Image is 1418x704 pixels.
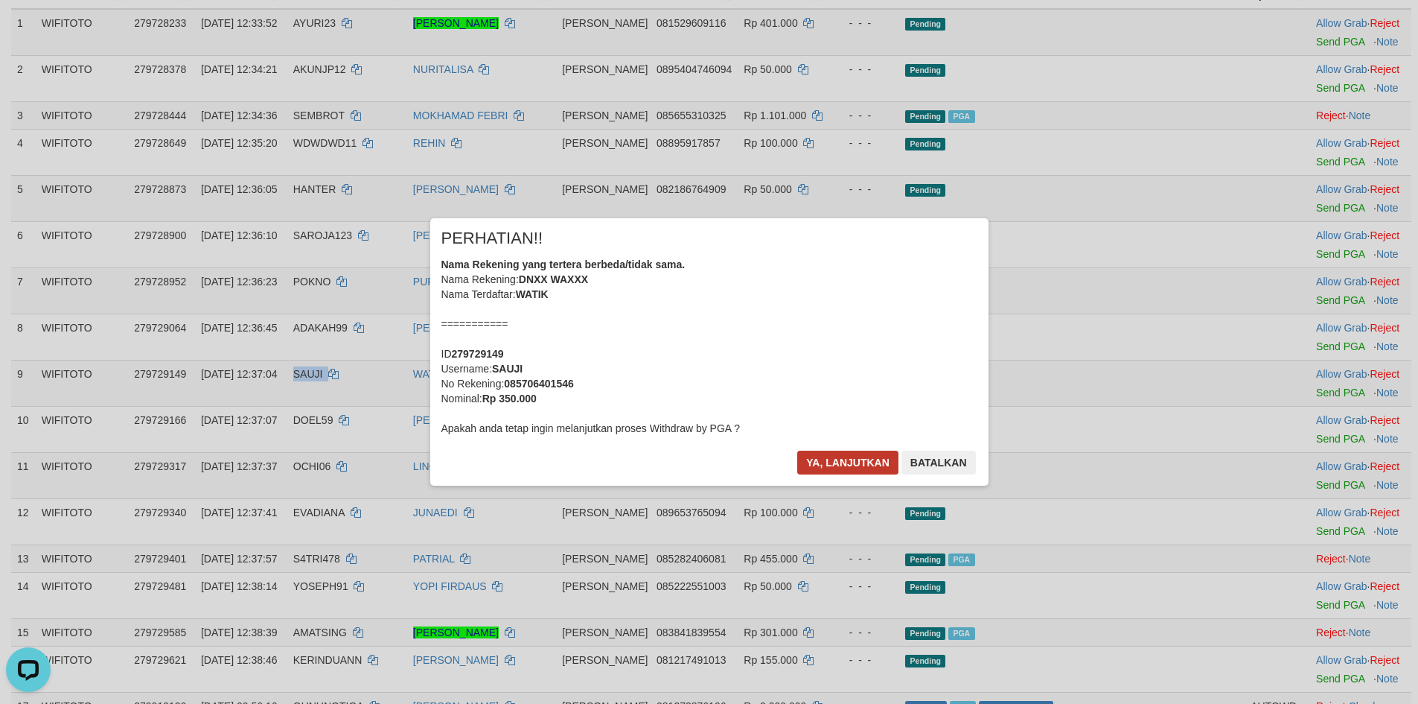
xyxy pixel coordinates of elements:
[504,378,573,390] b: 085706401546
[452,348,504,360] b: 279729149
[901,451,976,475] button: Batalkan
[516,288,549,300] b: WATIK
[441,231,543,246] span: PERHATIAN!!
[519,273,588,285] b: DNXX WAXXX
[441,257,977,436] div: Nama Rekening: Nama Terdaftar: =========== ID Username: No Rekening: Nominal: Apakah anda tetap i...
[482,393,537,405] b: Rp 350.000
[441,259,686,270] b: Nama Rekening yang tertera berbeda/tidak sama.
[492,363,523,375] b: SAUJI
[6,6,51,51] button: Open LiveChat chat widget
[797,451,898,475] button: Ya, lanjutkan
